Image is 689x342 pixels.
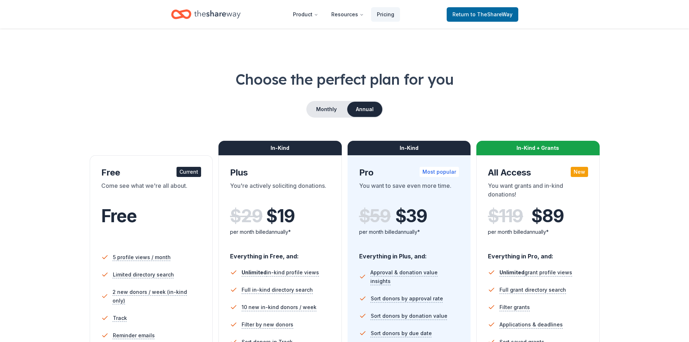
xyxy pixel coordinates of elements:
[359,246,459,261] div: Everything in Plus, and:
[499,269,572,275] span: grant profile views
[113,314,127,322] span: Track
[420,167,459,177] div: Most popular
[488,246,588,261] div: Everything in Pro, and:
[230,228,330,236] div: per month billed annually*
[499,269,524,275] span: Unlimited
[499,303,530,312] span: Filter grants
[395,206,427,226] span: $ 39
[242,269,267,275] span: Unlimited
[266,206,294,226] span: $ 19
[371,312,447,320] span: Sort donors by donation value
[359,228,459,236] div: per month billed annually*
[359,181,459,202] div: You want to save even more time.
[471,11,513,17] span: to TheShareWay
[230,181,330,202] div: You're actively soliciting donations.
[359,167,459,178] div: Pro
[242,320,293,329] span: Filter by new donors
[488,167,588,178] div: All Access
[113,331,155,340] span: Reminder emails
[476,141,600,155] div: In-Kind + Grants
[488,228,588,236] div: per month billed annually*
[348,141,471,155] div: In-Kind
[242,269,319,275] span: in-kind profile views
[370,268,459,286] span: Approval & donation value insights
[113,270,174,279] span: Limited directory search
[230,167,330,178] div: Plus
[531,206,563,226] span: $ 89
[347,102,382,117] button: Annual
[371,329,432,338] span: Sort donors by due date
[307,102,346,117] button: Monthly
[287,6,400,23] nav: Main
[371,294,443,303] span: Sort donors by approval rate
[218,141,342,155] div: In-Kind
[447,7,518,22] a: Returnto TheShareWay
[371,7,400,22] a: Pricing
[176,167,201,177] div: Current
[488,181,588,202] div: You want grants and in-kind donations!
[499,286,566,294] span: Full grant directory search
[101,181,201,202] div: Come see what we're all about.
[29,69,660,89] h1: Choose the perfect plan for you
[499,320,563,329] span: Applications & deadlines
[112,288,201,305] span: 2 new donors / week (in-kind only)
[242,303,316,312] span: 10 new in-kind donors / week
[242,286,313,294] span: Full in-kind directory search
[326,7,370,22] button: Resources
[230,246,330,261] div: Everything in Free, and:
[452,10,513,19] span: Return
[113,253,171,262] span: 5 profile views / month
[171,6,241,23] a: Home
[101,167,201,178] div: Free
[287,7,324,22] button: Product
[571,167,588,177] div: New
[101,205,137,227] span: Free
